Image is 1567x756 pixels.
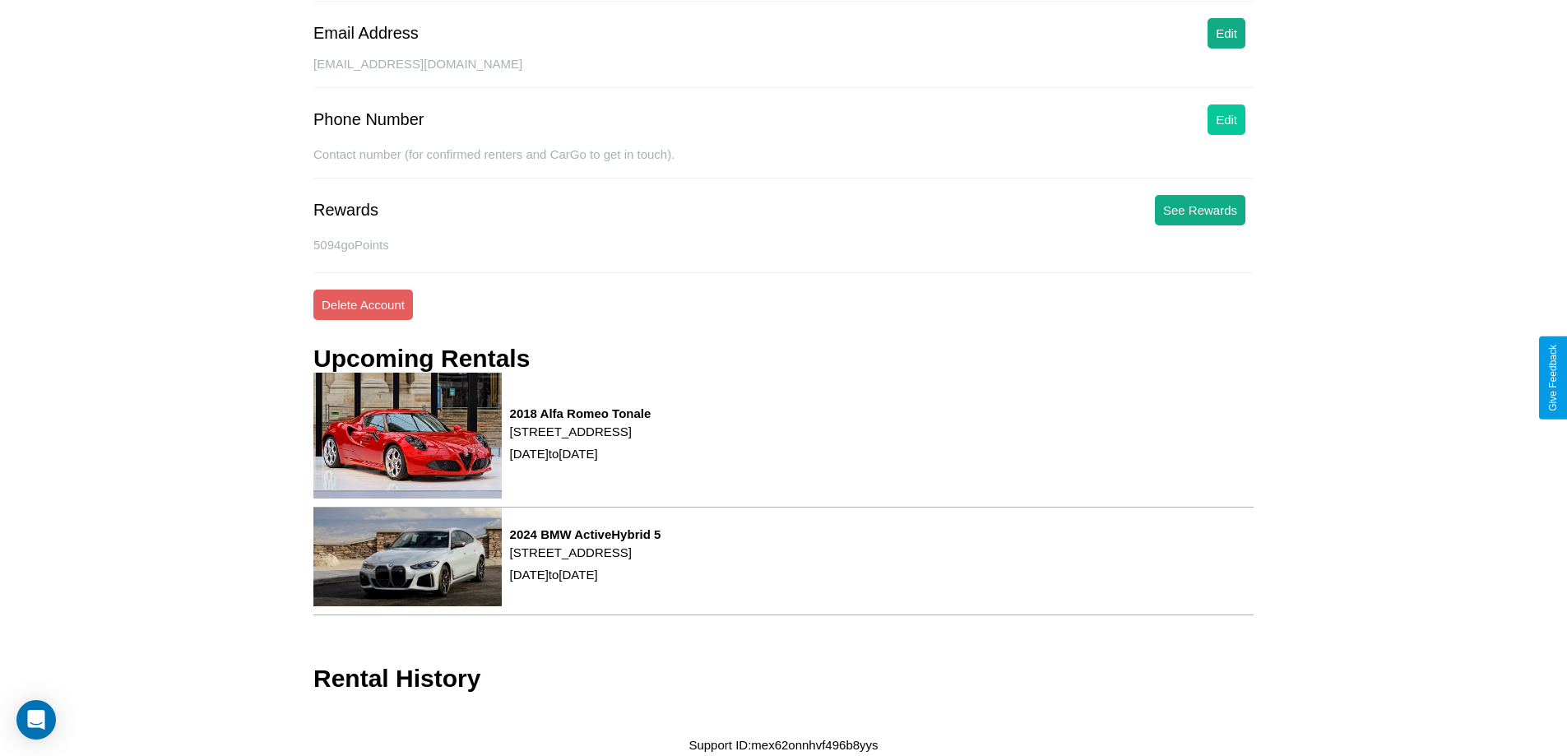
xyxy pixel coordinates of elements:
h3: 2018 Alfa Romeo Tonale [510,406,651,420]
h3: 2024 BMW ActiveHybrid 5 [510,527,661,541]
p: [STREET_ADDRESS] [510,420,651,443]
button: See Rewards [1155,195,1245,225]
p: 5094 goPoints [313,234,1254,256]
div: [EMAIL_ADDRESS][DOMAIN_NAME] [313,57,1254,88]
h3: Rental History [313,665,480,693]
img: rental [313,373,502,498]
button: Edit [1208,104,1245,135]
button: Delete Account [313,290,413,320]
div: Email Address [313,24,419,43]
p: [DATE] to [DATE] [510,564,661,586]
p: Support ID: mex62onnhvf496b8yys [688,734,878,756]
div: Open Intercom Messenger [16,700,56,740]
div: Give Feedback [1547,345,1559,411]
img: rental [313,508,502,606]
div: Phone Number [313,110,424,129]
div: Rewards [313,201,378,220]
p: [DATE] to [DATE] [510,443,651,465]
h3: Upcoming Rentals [313,345,530,373]
p: [STREET_ADDRESS] [510,541,661,564]
button: Edit [1208,18,1245,49]
div: Contact number (for confirmed renters and CarGo to get in touch). [313,147,1254,179]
